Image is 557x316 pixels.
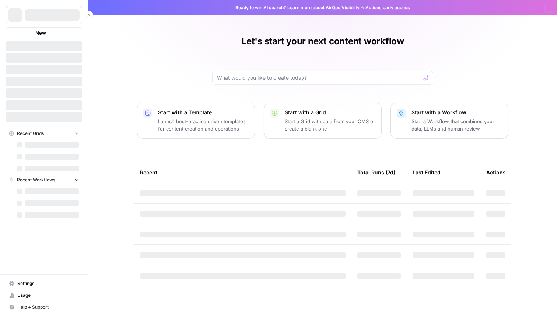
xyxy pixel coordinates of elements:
[35,29,46,37] span: New
[6,174,82,185] button: Recent Workflows
[285,109,375,116] p: Start with a Grid
[137,103,255,139] button: Start with a TemplateLaunch best-practice driven templates for content creation and operations
[17,130,44,137] span: Recent Grids
[241,35,404,47] h1: Let's start your next content workflow
[411,109,502,116] p: Start with a Workflow
[390,103,508,139] button: Start with a WorkflowStart a Workflow that combines your data, LLMs and human review
[17,304,79,310] span: Help + Support
[140,162,346,183] div: Recent
[158,109,249,116] p: Start with a Template
[287,5,312,10] a: Learn more
[158,118,249,132] p: Launch best-practice driven templates for content creation and operations
[365,4,410,11] span: Actions early access
[6,278,82,289] a: Settings
[17,292,79,299] span: Usage
[357,162,395,183] div: Total Runs (7d)
[413,162,441,183] div: Last Edited
[264,103,382,139] button: Start with a GridStart a Grid with data from your CMS or create a blank one
[285,118,375,132] p: Start a Grid with data from your CMS or create a blank one
[6,289,82,301] a: Usage
[411,118,502,132] p: Start a Workflow that combines your data, LLMs and human review
[17,280,79,287] span: Settings
[6,128,82,139] button: Recent Grids
[6,27,82,38] button: New
[17,177,55,183] span: Recent Workflows
[6,301,82,313] button: Help + Support
[235,4,360,11] span: Ready to win AI search? about AirOps Visibility
[217,74,420,81] input: What would you like to create today?
[486,162,506,183] div: Actions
